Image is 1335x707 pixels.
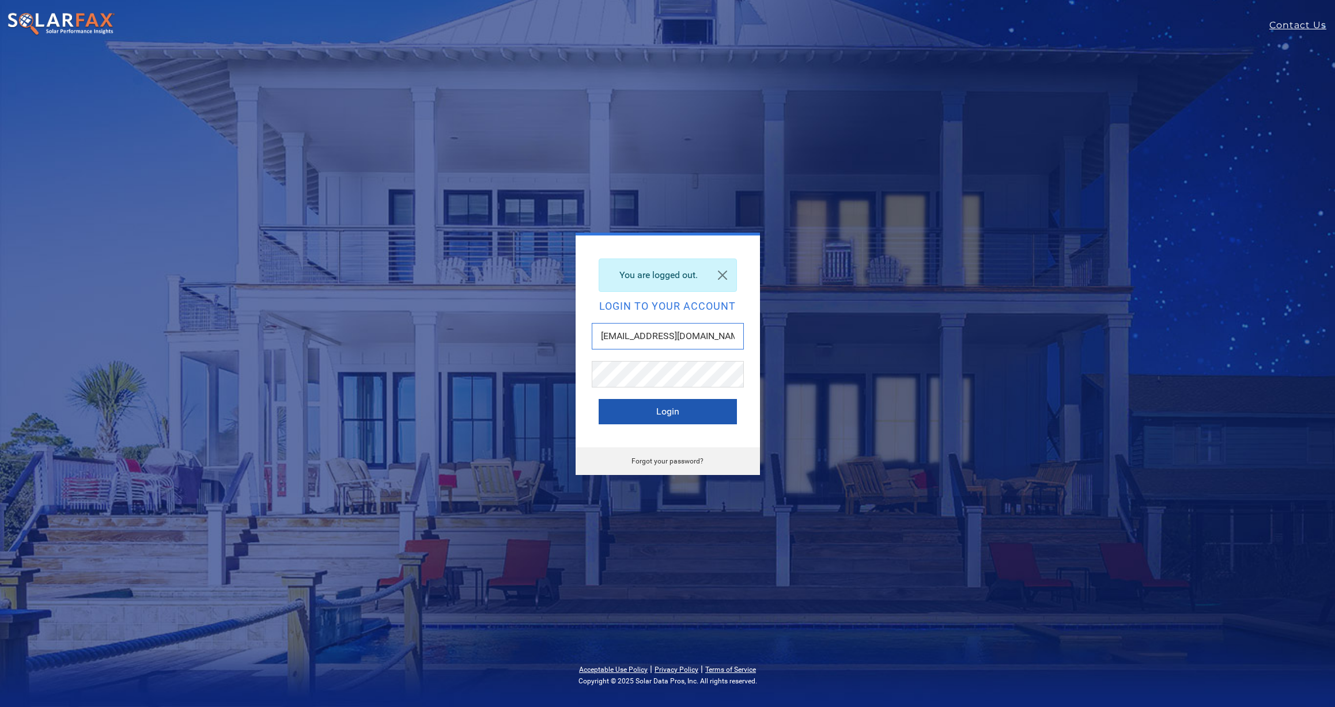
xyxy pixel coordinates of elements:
[709,259,736,291] a: Close
[599,301,737,311] h2: Login to your account
[650,663,652,674] span: |
[599,399,737,424] button: Login
[599,259,737,292] div: You are logged out.
[7,12,115,36] img: SolarFax
[705,666,756,674] a: Terms of Service
[701,663,703,674] span: |
[1269,18,1335,32] a: Contact Us
[655,666,698,674] a: Privacy Policy
[592,323,744,349] input: Email
[631,457,704,465] a: Forgot your password?
[579,666,648,674] a: Acceptable Use Policy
